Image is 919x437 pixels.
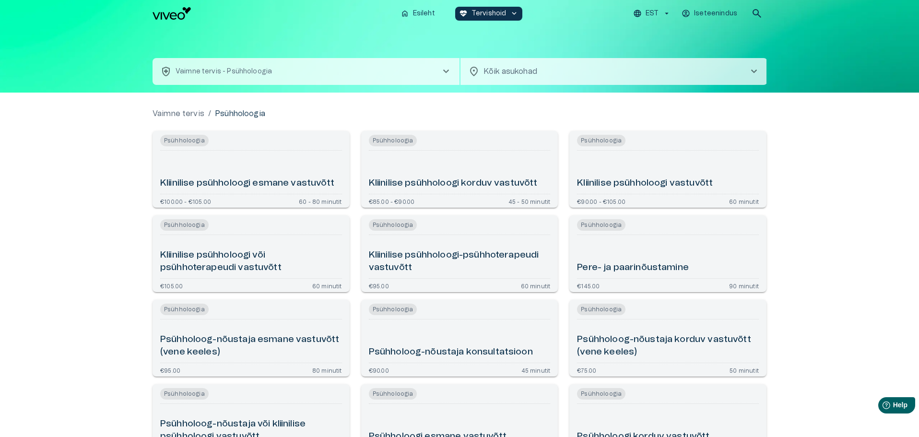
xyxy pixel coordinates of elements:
[729,198,759,204] p: 60 minutit
[160,388,209,400] span: Psühholoogia
[483,66,733,77] p: Kõik asukohad
[153,215,350,292] a: Open service booking details
[468,66,480,77] span: location_on
[369,346,533,359] h6: Psühholoog-nõustaja konsultatsioon
[569,300,766,377] a: Open service booking details
[153,58,459,85] button: health_and_safetyVaimne tervis - Psühholoogiachevron_right
[153,108,204,119] a: Vaimne tervis
[577,219,625,231] span: Psühholoogia
[751,8,763,19] span: search
[215,108,265,119] p: Psühholoogia
[646,9,659,19] p: EST
[747,4,766,23] button: open search modal
[369,219,417,231] span: Psühholoogia
[153,300,350,377] a: Open service booking details
[369,249,551,274] h6: Kliinilise psühholoogi-psühhoterapeudi vastuvõtt
[577,367,596,373] p: €75.00
[369,198,415,204] p: €85.00 - €90.00
[361,215,558,292] a: Open service booking details
[160,198,211,204] p: €100.00 - €105.00
[577,333,759,359] h6: Psühholoog-nõustaja korduv vastuvõtt (vene keeles)
[361,300,558,377] a: Open service booking details
[508,198,551,204] p: 45 - 50 minutit
[160,283,183,288] p: €105.00
[844,393,919,420] iframe: Help widget launcher
[369,135,417,146] span: Psühholoogia
[471,9,507,19] p: Tervishoid
[577,304,625,315] span: Psühholoogia
[160,249,342,274] h6: Kliinilise psühholoogi või psühhoterapeudi vastuvõtt
[369,283,389,288] p: €95.00
[680,7,740,21] button: Iseteenindus
[569,131,766,208] a: Open service booking details
[299,198,342,204] p: 60 - 80 minutit
[521,367,551,373] p: 45 minutit
[401,9,409,18] span: home
[577,283,600,288] p: €145.00
[577,261,689,274] h6: Pere- ja paarinõustamine
[369,304,417,315] span: Psühholoogia
[440,66,452,77] span: chevron_right
[730,367,759,373] p: 50 minutit
[160,304,209,315] span: Psühholoogia
[569,215,766,292] a: Open service booking details
[413,9,435,19] p: Esileht
[521,283,551,288] p: 60 minutit
[312,283,342,288] p: 60 minutit
[160,367,180,373] p: €95.00
[160,219,209,231] span: Psühholoogia
[510,9,518,18] span: keyboard_arrow_down
[160,66,172,77] span: health_and_safety
[397,7,440,21] button: homeEsileht
[632,7,672,21] button: EST
[577,135,625,146] span: Psühholoogia
[369,177,538,190] h6: Kliinilise psühholoogi korduv vastuvõtt
[748,66,760,77] span: chevron_right
[160,177,334,190] h6: Kliinilise psühholoogi esmane vastuvõtt
[694,9,737,19] p: Iseteenindus
[160,333,342,359] h6: Psühholoog-nõustaja esmane vastuvõtt (vene keeles)
[577,198,625,204] p: €90.00 - €105.00
[153,7,191,20] img: Viveo logo
[577,177,713,190] h6: Kliinilise psühholoogi vastuvõtt
[208,108,211,119] p: /
[729,283,759,288] p: 90 minutit
[459,9,468,18] span: ecg_heart
[160,135,209,146] span: Psühholoogia
[369,367,389,373] p: €90.00
[577,388,625,400] span: Psühholoogia
[312,367,342,373] p: 80 minutit
[176,67,272,77] p: Vaimne tervis - Psühholoogia
[455,7,523,21] button: ecg_heartTervishoidkeyboard_arrow_down
[369,388,417,400] span: Psühholoogia
[153,7,393,20] a: Navigate to homepage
